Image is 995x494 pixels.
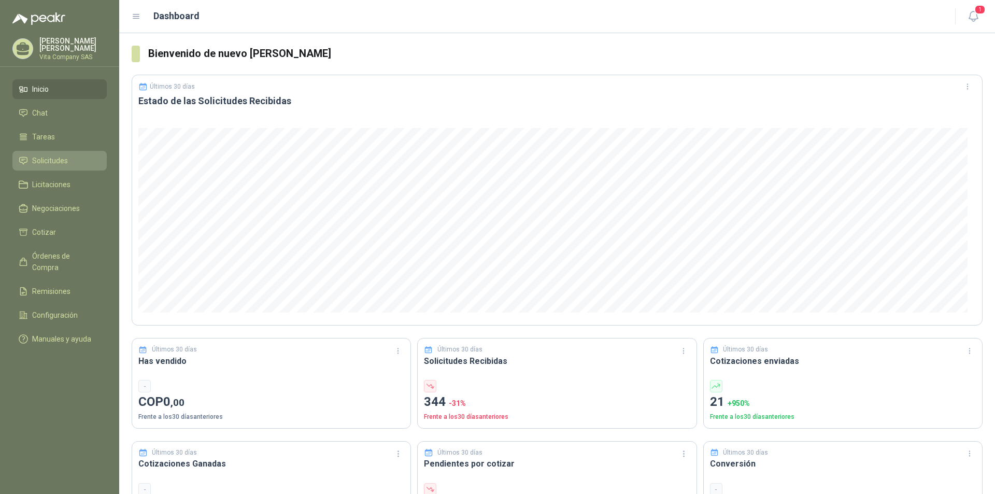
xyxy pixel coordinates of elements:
[32,286,70,297] span: Remisiones
[723,345,768,355] p: Últimos 30 días
[32,333,91,345] span: Manuales y ayuda
[12,281,107,301] a: Remisiones
[32,107,48,119] span: Chat
[32,309,78,321] span: Configuración
[32,179,70,190] span: Licitaciones
[424,412,690,422] p: Frente a los 30 días anteriores
[964,7,983,26] button: 1
[437,345,482,355] p: Últimos 30 días
[138,457,404,470] h3: Cotizaciones Ganadas
[12,305,107,325] a: Configuración
[723,448,768,458] p: Últimos 30 días
[39,37,107,52] p: [PERSON_NAME] [PERSON_NAME]
[12,12,65,25] img: Logo peakr
[152,345,197,355] p: Últimos 30 días
[170,397,184,408] span: ,00
[12,246,107,277] a: Órdenes de Compra
[424,392,690,412] p: 344
[437,448,482,458] p: Últimos 30 días
[12,103,107,123] a: Chat
[163,394,184,409] span: 0
[32,155,68,166] span: Solicitudes
[12,151,107,171] a: Solicitudes
[12,199,107,218] a: Negociaciones
[32,250,97,273] span: Órdenes de Compra
[32,131,55,143] span: Tareas
[153,9,200,23] h1: Dashboard
[32,83,49,95] span: Inicio
[12,79,107,99] a: Inicio
[138,380,151,392] div: -
[424,457,690,470] h3: Pendientes por cotizar
[710,392,976,412] p: 21
[152,448,197,458] p: Últimos 30 días
[974,5,986,15] span: 1
[138,392,404,412] p: COP
[449,399,466,407] span: -31 %
[710,355,976,368] h3: Cotizaciones enviadas
[32,227,56,238] span: Cotizar
[424,355,690,368] h3: Solicitudes Recibidas
[12,175,107,194] a: Licitaciones
[39,54,107,60] p: Vita Company SAS
[12,329,107,349] a: Manuales y ayuda
[150,83,195,90] p: Últimos 30 días
[12,127,107,147] a: Tareas
[12,222,107,242] a: Cotizar
[138,355,404,368] h3: Has vendido
[138,95,976,107] h3: Estado de las Solicitudes Recibidas
[728,399,750,407] span: + 950 %
[138,412,404,422] p: Frente a los 30 días anteriores
[32,203,80,214] span: Negociaciones
[710,412,976,422] p: Frente a los 30 días anteriores
[710,457,976,470] h3: Conversión
[148,46,983,62] h3: Bienvenido de nuevo [PERSON_NAME]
